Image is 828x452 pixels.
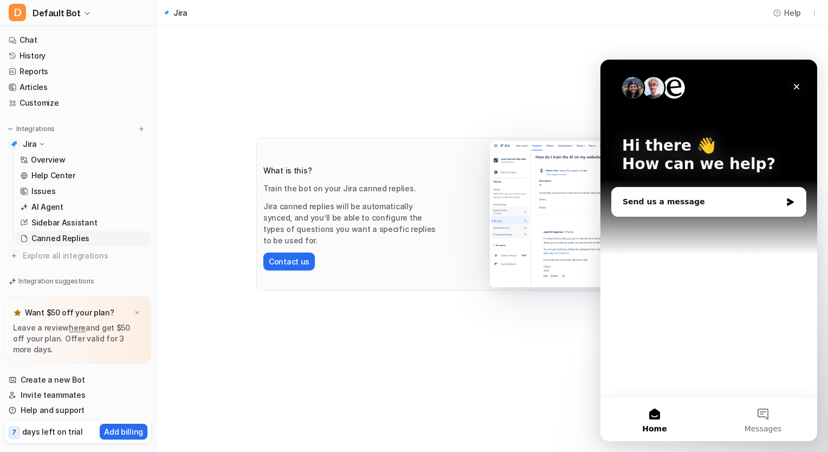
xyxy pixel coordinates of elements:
[16,199,151,215] a: AI Agent
[69,323,86,332] a: here
[7,125,14,133] img: expand menu
[4,372,151,388] a: Create a new Bot
[4,403,151,418] a: Help and support
[4,388,151,403] a: Invite teammates
[13,308,22,317] img: star
[4,248,151,263] a: Explore all integrations
[25,307,114,318] p: Want $50 off your plan?
[33,5,81,21] span: Default Bot
[18,276,94,286] p: Integration suggestions
[16,152,151,167] a: Overview
[23,247,147,264] span: Explore all integrations
[4,80,151,95] a: Articles
[16,215,151,230] a: Sidebar Assistant
[31,170,75,181] p: Help Center
[4,124,58,134] button: Integrations
[134,309,140,317] img: x
[31,233,89,244] p: Canned Replies
[4,48,151,63] a: History
[16,184,151,199] a: Issues
[31,217,97,228] p: Sidebar Assistant
[13,322,143,355] p: Leave a review and get $50 off your plan. Offer valid for 3 more days.
[4,33,151,48] a: Chat
[31,186,55,197] p: Issues
[22,426,83,437] p: days left on trial
[138,125,145,133] img: menu_add.svg
[263,201,441,246] p: Jira canned replies will be automatically synced, and you’ll be able to configure the types of qu...
[9,250,20,261] img: explore all integrations
[16,125,55,133] p: Integrations
[100,424,147,440] button: Add billing
[12,428,16,437] p: 7
[490,141,750,287] img: jsm_ai_agent.png
[263,253,315,270] button: Contact us
[173,7,187,18] div: Jira
[600,60,817,441] iframe: Intercom live chat
[11,141,17,147] img: Jira
[263,165,441,176] h3: What is this?
[9,4,26,21] span: D
[31,154,66,165] p: Overview
[16,168,151,183] a: Help Center
[23,139,37,150] p: Jira
[4,64,151,79] a: Reports
[770,5,805,21] button: Help
[163,9,170,16] img: jira
[263,183,441,194] p: Train the bot on your Jira canned replies.
[16,231,151,246] a: Canned Replies
[31,202,63,212] p: AI Agent
[104,426,143,437] p: Add billing
[4,95,151,111] a: Customize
